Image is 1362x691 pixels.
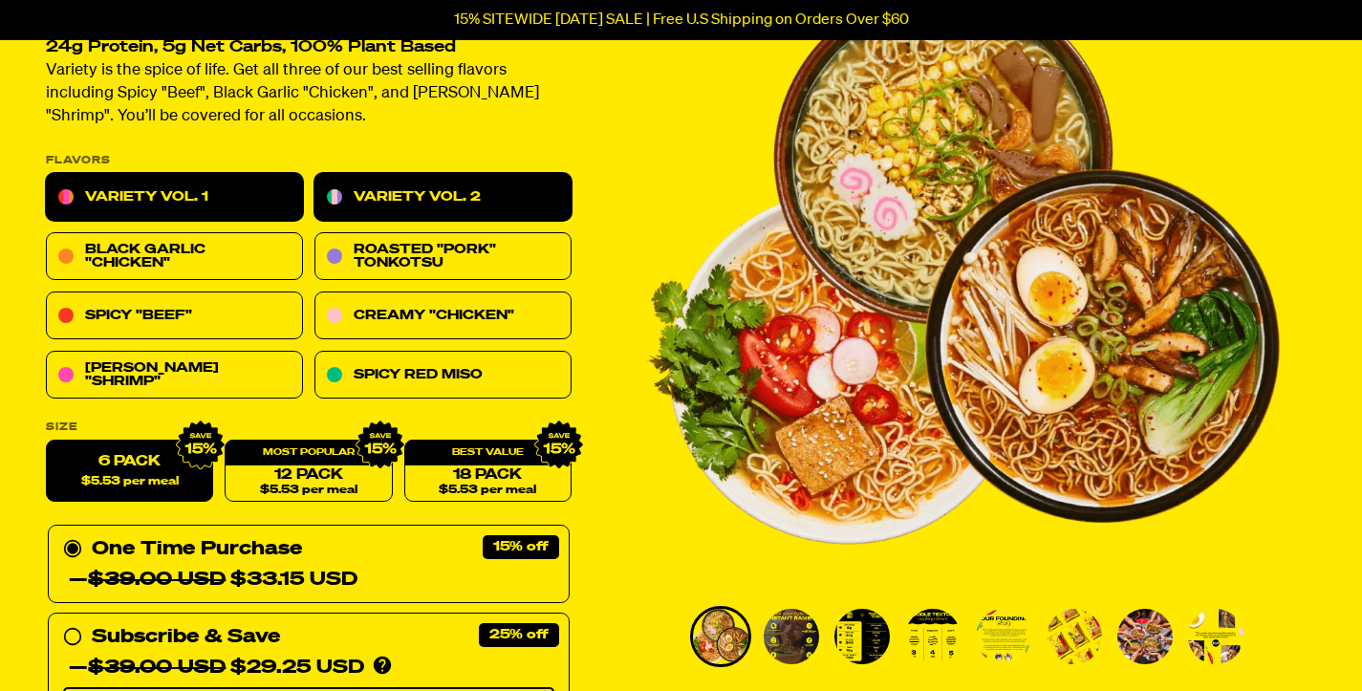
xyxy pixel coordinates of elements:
[902,606,963,667] li: Go to slide 4
[63,534,554,595] div: One Time Purchase
[404,441,572,503] a: 18 Pack$5.53 per meal
[439,485,536,497] span: $5.53 per meal
[46,174,303,222] a: Variety Vol. 1
[69,565,357,595] div: — $33.15 USD
[355,421,404,470] img: IMG_9632.png
[973,606,1034,667] li: Go to slide 5
[690,606,751,667] li: Go to slide 1
[314,292,572,340] a: Creamy "Chicken"
[225,441,392,503] a: 12 Pack$5.53 per meal
[764,609,819,664] img: Variety Vol. 1
[832,606,893,667] li: Go to slide 3
[1185,606,1246,667] li: Go to slide 8
[81,476,179,488] span: $5.53 per meal
[46,352,303,399] a: [PERSON_NAME] "Shrimp"
[88,571,226,590] del: $39.00 USD
[314,233,572,281] a: Roasted "Pork" Tonkotsu
[46,60,572,129] p: Variety is the spice of life. Get all three of our best selling flavors including Spicy "Beef", B...
[1188,609,1243,664] img: Variety Vol. 1
[761,606,822,667] li: Go to slide 2
[454,11,909,29] p: 15% SITEWIDE [DATE] SALE | Free U.S Shipping on Orders Over $60
[1114,606,1176,667] li: Go to slide 7
[1044,606,1105,667] li: Go to slide 6
[46,422,572,433] label: Size
[314,352,572,399] a: Spicy Red Miso
[693,609,748,664] img: Variety Vol. 1
[46,441,213,503] label: 6 Pack
[176,421,226,470] img: IMG_9632.png
[46,40,572,56] h2: 24g Protein, 5g Net Carbs, 100% Plant Based
[905,609,961,664] img: Variety Vol. 1
[1047,609,1102,664] img: Variety Vol. 1
[1117,609,1173,664] img: Variety Vol. 1
[645,606,1281,667] div: PDP main carousel thumbnails
[69,653,364,683] div: — $29.25 USD
[834,609,890,664] img: Variety Vol. 1
[46,233,303,281] a: Black Garlic "Chicken"
[46,292,303,340] a: Spicy "Beef"
[534,421,584,470] img: IMG_9632.png
[976,609,1031,664] img: Variety Vol. 1
[46,156,572,166] p: Flavors
[92,622,280,653] div: Subscribe & Save
[314,174,572,222] a: Variety Vol. 2
[260,485,357,497] span: $5.53 per meal
[88,659,226,678] del: $39.00 USD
